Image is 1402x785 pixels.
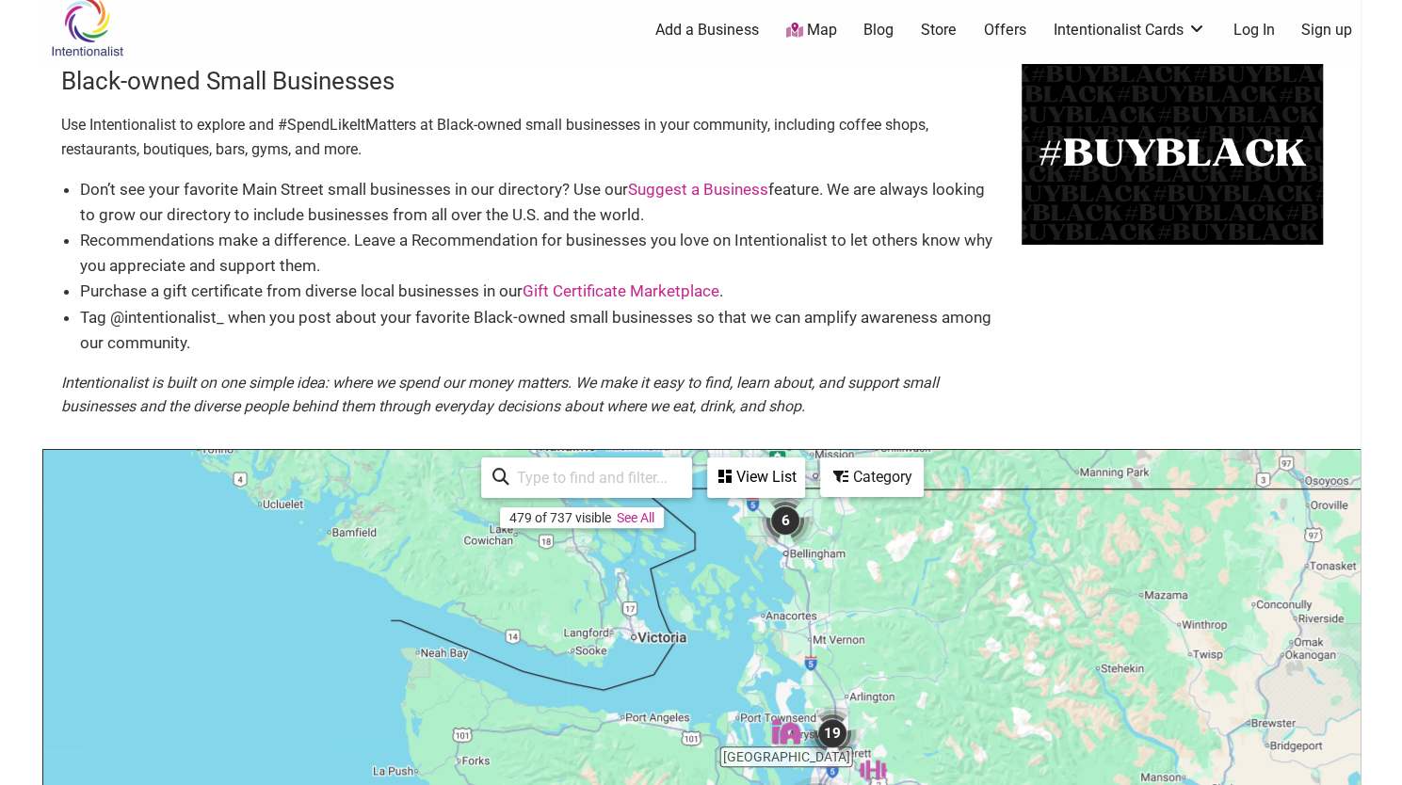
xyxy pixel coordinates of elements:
a: Offers [984,20,1026,40]
div: Lesedi Farm [765,710,808,753]
li: Recommendations make a difference. Leave a Recommendation for businesses you love on Intentionali... [80,228,1003,279]
li: Tag @intentionalist_ when you post about your favorite Black-owned small businesses so that we ca... [80,305,1003,356]
li: Purchase a gift certificate from diverse local businesses in our . [80,279,1003,304]
div: 479 of 737 visible [509,510,611,525]
div: Filter by category [820,457,924,497]
div: See a list of the visible businesses [707,457,805,498]
div: 19 [797,697,868,769]
a: Suggest a Business [628,180,768,199]
div: 6 [749,485,821,556]
input: Type to find and filter... [509,459,681,496]
a: Intentionalist Cards [1054,20,1206,40]
a: Blog [863,20,894,40]
div: Type to search and filter [481,457,692,498]
li: Don’t see your favorite Main Street small businesses in our directory? Use our feature. We are al... [80,177,1003,228]
a: Log In [1233,20,1274,40]
p: Use Intentionalist to explore and #SpendLikeItMatters at Black-owned small businesses in your com... [61,113,1003,161]
a: Sign up [1301,20,1352,40]
div: View List [709,459,803,495]
a: Add a Business [655,20,759,40]
a: Gift Certificate Marketplace [523,281,719,300]
a: Map [785,20,836,41]
img: BuyBlack-500x300-1.png [1022,64,1323,245]
a: See All [617,510,654,525]
a: Store [921,20,957,40]
h3: Black-owned Small Businesses [61,64,1003,98]
em: Intentionalist is built on one simple idea: where we spend our money matters. We make it easy to ... [61,374,939,416]
div: Category [822,459,922,495]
